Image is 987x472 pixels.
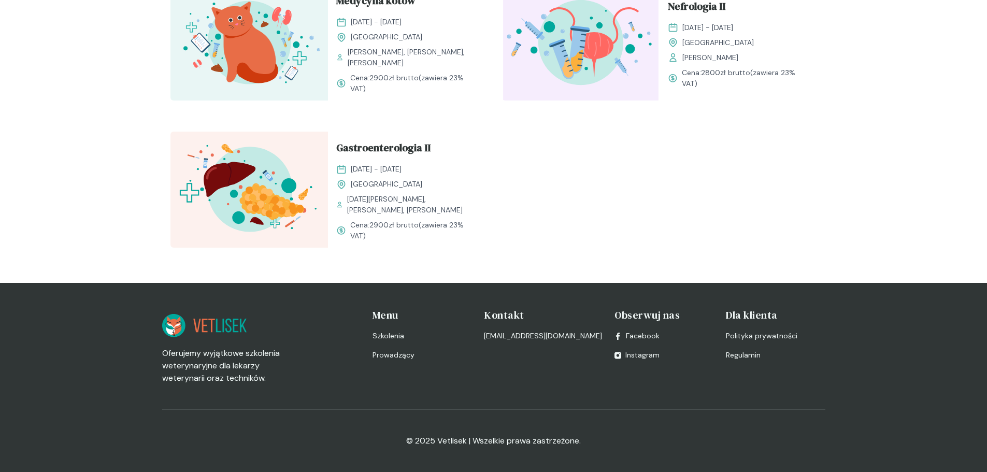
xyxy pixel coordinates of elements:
a: Polityka prywatności [726,331,825,341]
span: [DATE] - [DATE] [351,164,402,175]
span: [PERSON_NAME] [682,52,738,63]
h4: Obserwuj nas [614,308,713,322]
span: 2800 zł brutto [701,68,750,77]
a: Regulamin [726,350,825,361]
a: Prowadzący [373,350,471,361]
span: Prowadzący [373,350,414,361]
h4: Dla klienta [726,308,825,322]
h4: Menu [373,308,471,322]
span: Polityka prywatności [726,331,797,341]
a: Instagram [614,350,660,361]
a: Facebook [614,331,660,341]
span: [GEOGRAPHIC_DATA] [351,179,422,190]
span: Szkolenia [373,331,404,341]
span: [GEOGRAPHIC_DATA] [351,32,422,42]
a: Szkolenia [373,331,471,341]
p: Oferujemy wyjątkowe szkolenia weterynaryjne dla lekarzy weterynarii oraz techników. [162,347,294,384]
a: [EMAIL_ADDRESS][DOMAIN_NAME] [484,331,602,341]
span: [DATE][PERSON_NAME], [PERSON_NAME], [PERSON_NAME] [347,194,477,216]
p: © 2025 Vetlisek | Wszelkie prawa zastrzeżone. [406,435,581,447]
span: 2900 zł brutto [369,73,419,82]
span: Gastroenterologia II [336,140,431,160]
span: [DATE] - [DATE] [351,17,402,27]
span: [GEOGRAPHIC_DATA] [682,37,754,48]
span: Cena: (zawiera 23% VAT) [350,73,477,94]
h4: Kontakt [484,308,602,322]
img: ZxkxEIF3NbkBX8eR_GastroII_T.svg [170,132,328,248]
span: Regulamin [726,350,761,361]
span: [PERSON_NAME], [PERSON_NAME], [PERSON_NAME] [348,47,477,68]
span: Cena: (zawiera 23% VAT) [350,220,477,241]
a: Gastroenterologia II [336,140,477,160]
span: Cena: (zawiera 23% VAT) [682,67,809,89]
span: [DATE] - [DATE] [682,22,733,33]
span: 2900 zł brutto [369,220,419,230]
